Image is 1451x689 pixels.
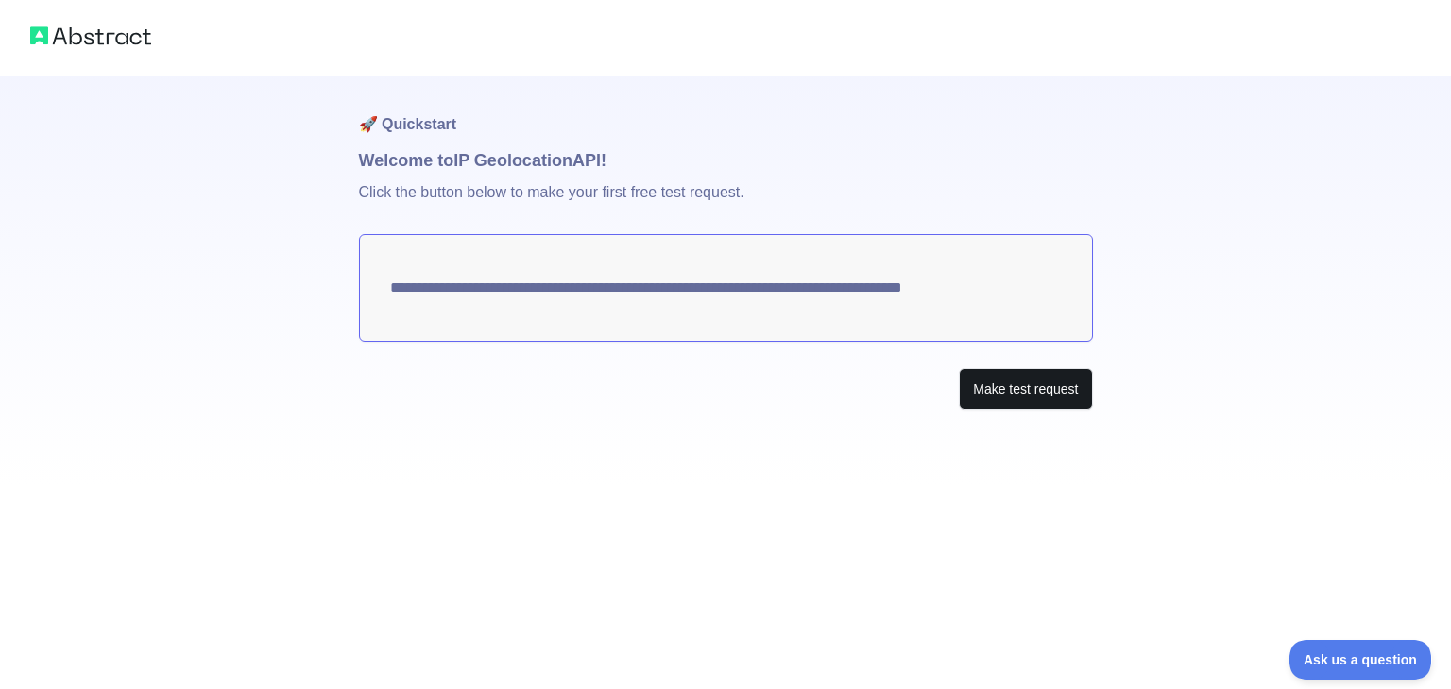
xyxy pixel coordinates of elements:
[359,147,1093,174] h1: Welcome to IP Geolocation API!
[959,368,1092,411] button: Make test request
[30,23,151,49] img: Abstract logo
[359,76,1093,147] h1: 🚀 Quickstart
[1289,640,1432,680] iframe: Toggle Customer Support
[359,174,1093,234] p: Click the button below to make your first free test request.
